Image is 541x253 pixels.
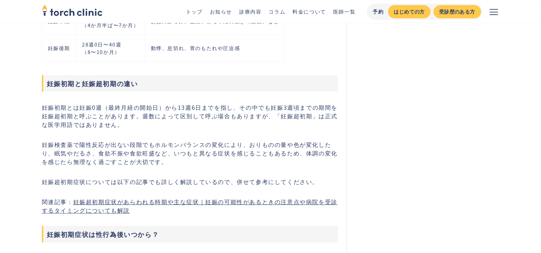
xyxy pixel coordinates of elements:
td: 28週0日〜40週 （8〜10か月） [76,35,145,61]
div: はじめての方 [394,8,424,15]
a: 妊娠超初期症状があらわれる時期や主な症状｜妊娠の可能性があるときの注意点や病院を受診するタイミングについても解説 [42,197,338,214]
a: 診療内容 [239,8,261,15]
p: 妊娠超初期症状については以下の記事でも詳しく解説しているので、併せて参考にしてください。 [42,177,338,186]
h3: 妊娠初期症状は性行為後いつから？ [42,226,338,242]
p: 関連記事： [42,197,338,214]
a: はじめての方 [388,5,430,18]
a: お知らせ [210,8,232,15]
p: 妊娠検査薬で陽性反応が出ない段階でもホルモンバランスの変化により、おりものの量や色が変化したり、眠気やだるさ、食欲不振や食欲旺盛など、いつもと異なる症状を感じることもあるため、体調の変化を感じた... [42,140,338,166]
div: 受診歴のある方 [439,8,475,15]
a: 受診歴のある方 [433,5,481,18]
h3: 妊娠初期と妊娠超初期の違い [42,75,338,91]
a: 料金について [292,8,326,15]
a: 医師一覧 [333,8,355,15]
a: home [42,5,103,18]
a: トップ [186,8,203,15]
p: 妊娠初期とは妊娠0週（最終月経の開始日）から13週6日までを指し、その中でも妊娠3週頃までの期間を妊娠超初期と呼ぶことがあります。週数によって区別して呼ぶ場合もありますが、「妊娠超初期」は正式な... [42,103,338,129]
td: 妊娠後期 [42,35,76,61]
img: torch clinic [42,2,103,18]
a: コラム [269,8,285,15]
td: 動悸、息切れ、胃のもたれや圧迫感 [145,35,285,61]
div: 予約 [373,8,384,15]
